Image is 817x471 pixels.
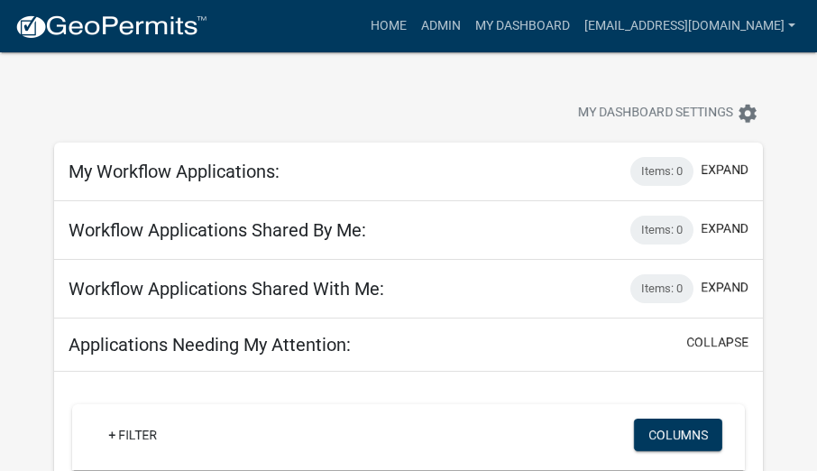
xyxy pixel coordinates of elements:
[686,333,748,352] button: collapse
[363,9,414,43] a: Home
[468,9,577,43] a: My Dashboard
[630,274,693,303] div: Items: 0
[634,419,722,451] button: Columns
[69,219,366,241] h5: Workflow Applications Shared By Me:
[69,161,280,182] h5: My Workflow Applications:
[737,103,758,125] i: settings
[578,103,733,125] span: My Dashboard Settings
[69,334,351,356] h5: Applications Needing My Attention:
[414,9,468,43] a: Admin
[94,419,171,451] a: + Filter
[577,9,803,43] a: [EMAIL_ADDRESS][DOMAIN_NAME]
[701,219,748,238] button: expand
[630,157,693,186] div: Items: 0
[701,278,748,297] button: expand
[701,161,748,180] button: expand
[69,278,384,300] h5: Workflow Applications Shared With Me:
[564,96,773,131] button: My Dashboard Settingssettings
[630,216,693,245] div: Items: 0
